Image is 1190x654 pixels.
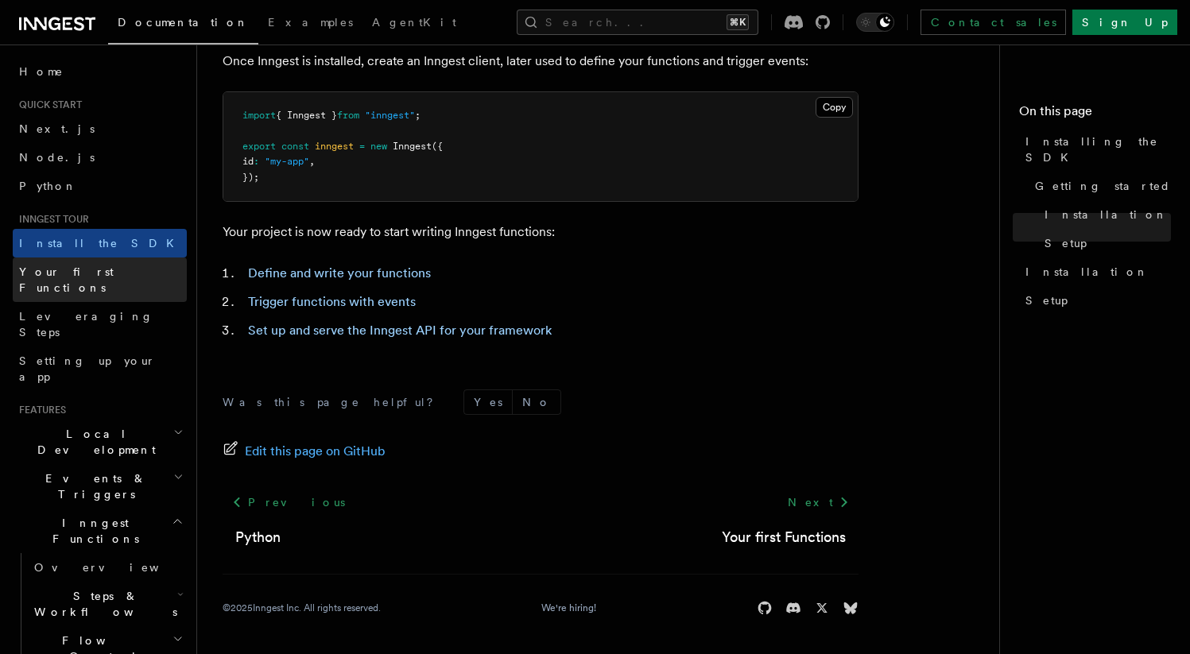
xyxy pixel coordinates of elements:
[1038,229,1171,257] a: Setup
[1019,102,1171,127] h4: On this page
[309,156,315,167] span: ,
[19,354,156,383] span: Setting up your app
[248,265,431,281] a: Define and write your functions
[513,390,560,414] button: No
[1025,264,1149,280] span: Installation
[370,141,387,152] span: new
[13,470,173,502] span: Events & Triggers
[13,426,173,458] span: Local Development
[13,99,82,111] span: Quick start
[13,143,187,172] a: Node.js
[1072,10,1177,35] a: Sign Up
[856,13,894,32] button: Toggle dark mode
[28,553,187,582] a: Overview
[13,114,187,143] a: Next.js
[242,110,276,121] span: import
[921,10,1066,35] a: Contact sales
[517,10,758,35] button: Search...⌘K
[372,16,456,29] span: AgentKit
[315,141,354,152] span: inngest
[254,156,259,167] span: :
[245,440,386,462] span: Edit this page on GitHub
[19,310,153,339] span: Leveraging Steps
[1045,207,1168,223] span: Installation
[393,141,432,152] span: Inngest
[223,50,859,72] p: Once Inngest is installed, create an Inngest client, later used to define your functions and trig...
[242,141,276,152] span: export
[19,237,184,250] span: Install the SDK
[1019,127,1171,172] a: Installing the SDK
[19,122,95,135] span: Next.js
[108,5,258,45] a: Documentation
[248,294,416,309] a: Trigger functions with events
[1029,172,1171,200] a: Getting started
[223,394,444,410] p: Was this page helpful?
[13,515,172,547] span: Inngest Functions
[1019,257,1171,286] a: Installation
[265,156,309,167] span: "my-app"
[365,110,415,121] span: "inngest"
[268,16,353,29] span: Examples
[19,180,77,192] span: Python
[28,588,177,620] span: Steps & Workflows
[778,488,859,517] a: Next
[13,464,187,509] button: Events & Triggers
[13,302,187,346] a: Leveraging Steps
[1025,292,1068,308] span: Setup
[337,110,359,121] span: from
[19,151,95,164] span: Node.js
[223,221,859,243] p: Your project is now ready to start writing Inngest functions:
[13,346,187,391] a: Setting up your app
[242,172,259,183] span: });
[13,420,187,464] button: Local Development
[362,5,466,43] a: AgentKit
[276,110,337,121] span: { Inngest }
[258,5,362,43] a: Examples
[13,57,187,86] a: Home
[1019,286,1171,315] a: Setup
[242,156,254,167] span: id
[223,602,381,614] div: © 2025 Inngest Inc. All rights reserved.
[541,602,596,614] a: We're hiring!
[13,229,187,257] a: Install the SDK
[13,509,187,553] button: Inngest Functions
[34,561,198,574] span: Overview
[359,141,365,152] span: =
[223,440,386,462] a: Edit this page on GitHub
[13,404,66,416] span: Features
[1025,134,1171,165] span: Installing the SDK
[281,141,309,152] span: const
[28,582,187,626] button: Steps & Workflows
[816,97,853,118] button: Copy
[13,257,187,302] a: Your first Functions
[432,141,443,152] span: ({
[1045,235,1087,251] span: Setup
[19,64,64,79] span: Home
[722,526,846,548] a: Your first Functions
[235,526,281,548] a: Python
[248,323,552,338] a: Set up and serve the Inngest API for your framework
[223,488,354,517] a: Previous
[1035,178,1171,194] span: Getting started
[118,16,249,29] span: Documentation
[1038,200,1171,229] a: Installation
[13,213,89,226] span: Inngest tour
[464,390,512,414] button: Yes
[19,265,114,294] span: Your first Functions
[13,172,187,200] a: Python
[727,14,749,30] kbd: ⌘K
[415,110,421,121] span: ;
